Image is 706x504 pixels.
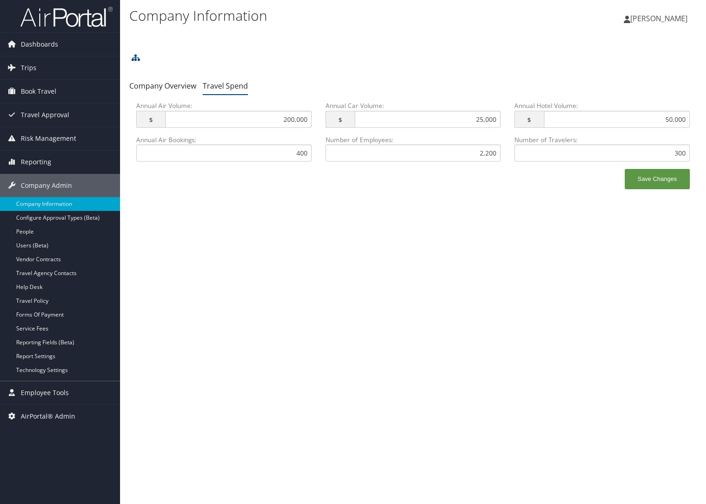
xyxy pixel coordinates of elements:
label: Annual Hotel Volume: [514,101,690,135]
span: Reporting [21,150,51,174]
span: $ [326,111,355,128]
input: Annual Car Volume: $ [355,111,501,128]
button: Save Changes [625,169,690,189]
a: Travel Spend [203,81,248,91]
label: Annual Air Bookings: [136,135,312,162]
input: Annual Air Bookings: [136,144,312,162]
span: $ [136,111,165,128]
label: Number of Employees: [326,135,501,162]
input: Annual Hotel Volume: $ [544,111,690,128]
input: Number of Employees: [326,144,501,162]
a: Company Overview [129,81,196,91]
label: Annual Air Volume: [136,101,312,135]
span: AirPortal® Admin [21,405,75,428]
h1: Company Information [129,6,507,25]
input: Annual Air Volume: $ [165,111,311,128]
a: [PERSON_NAME] [624,5,697,32]
span: [PERSON_NAME] [630,13,688,24]
span: Company Admin [21,174,72,197]
input: Number of Travelers: [514,144,690,162]
span: Employee Tools [21,381,69,404]
span: Book Travel [21,80,56,103]
span: Trips [21,56,36,79]
label: Annual Car Volume: [326,101,501,135]
img: airportal-logo.png [20,6,113,28]
span: $ [514,111,543,128]
label: Number of Travelers: [514,135,690,162]
span: Dashboards [21,33,58,56]
span: Travel Approval [21,103,69,126]
span: Risk Management [21,127,76,150]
